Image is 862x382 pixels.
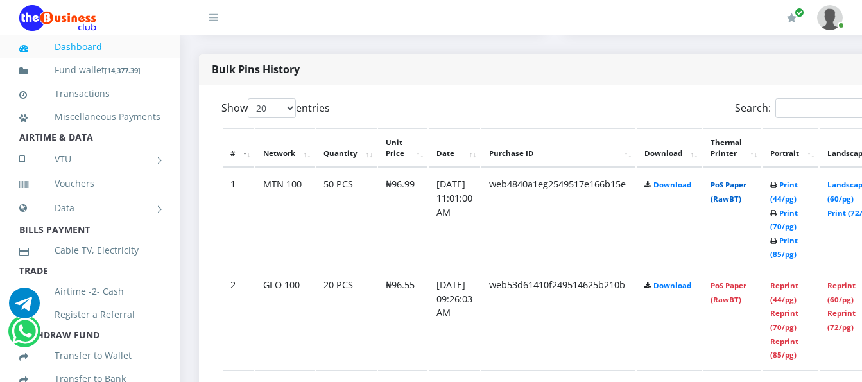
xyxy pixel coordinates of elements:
[703,128,761,168] th: Thermal Printer: activate to sort column ascending
[255,128,315,168] th: Network: activate to sort column ascending
[711,180,746,204] a: PoS Paper (RawBT)
[19,102,160,132] a: Miscellaneous Payments
[19,32,160,62] a: Dashboard
[223,128,254,168] th: #: activate to sort column descending
[827,281,856,304] a: Reprint (60/pg)
[316,169,377,268] td: 50 PCS
[107,65,138,75] b: 14,377.39
[817,5,843,30] img: User
[19,236,160,265] a: Cable TV, Electricity
[255,270,315,369] td: GLO 100
[711,281,746,304] a: PoS Paper (RawBT)
[770,281,798,304] a: Reprint (44/pg)
[316,128,377,168] th: Quantity: activate to sort column ascending
[316,270,377,369] td: 20 PCS
[770,236,798,259] a: Print (85/pg)
[19,192,160,224] a: Data
[429,169,480,268] td: [DATE] 11:01:00 AM
[429,128,480,168] th: Date: activate to sort column ascending
[221,98,330,118] label: Show entries
[19,341,160,370] a: Transfer to Wallet
[223,270,254,369] td: 2
[481,270,635,369] td: web53d61410f249514625b210b
[481,169,635,268] td: web4840a1eg2549517e166b15e
[770,308,798,332] a: Reprint (70/pg)
[481,128,635,168] th: Purchase ID: activate to sort column ascending
[255,169,315,268] td: MTN 100
[378,128,427,168] th: Unit Price: activate to sort column ascending
[105,65,141,75] small: [ ]
[653,281,691,290] a: Download
[19,277,160,306] a: Airtime -2- Cash
[763,128,818,168] th: Portrait: activate to sort column ascending
[248,98,296,118] select: Showentries
[378,169,427,268] td: ₦96.99
[827,308,856,332] a: Reprint (72/pg)
[12,326,38,347] a: Chat for support
[223,169,254,268] td: 1
[19,5,96,31] img: Logo
[770,336,798,360] a: Reprint (85/pg)
[795,8,804,17] span: Renew/Upgrade Subscription
[378,270,427,369] td: ₦96.55
[19,55,160,85] a: Fund wallet[14,377.39]
[19,79,160,109] a: Transactions
[637,128,702,168] th: Download: activate to sort column ascending
[19,143,160,175] a: VTU
[429,270,480,369] td: [DATE] 09:26:03 AM
[19,169,160,198] a: Vouchers
[770,208,798,232] a: Print (70/pg)
[770,180,798,204] a: Print (44/pg)
[653,180,691,189] a: Download
[787,13,797,23] i: Renew/Upgrade Subscription
[9,297,40,318] a: Chat for support
[212,62,300,76] strong: Bulk Pins History
[19,300,160,329] a: Register a Referral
